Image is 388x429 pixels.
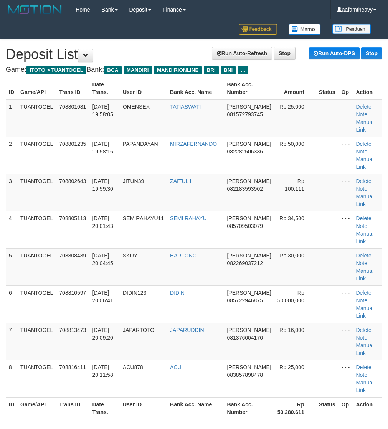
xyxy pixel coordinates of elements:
[170,141,217,147] a: MIRZAFERNANDO
[212,47,272,60] a: Run Auto-Refresh
[123,104,150,110] span: OMENSEX
[356,260,367,266] a: Note
[353,78,382,99] th: Action
[227,223,263,229] span: 085709503079
[356,342,373,356] a: Manual Link
[59,364,86,370] span: 708816411
[238,66,248,74] span: ...
[338,78,353,99] th: Op
[56,78,89,99] th: Trans ID
[356,364,371,370] a: Delete
[170,290,185,296] a: DIDIN
[17,397,56,419] th: Game/API
[204,66,219,74] span: BRI
[17,211,56,248] td: TUANTOGEL
[123,141,158,147] span: PAPANDAYAN
[167,397,224,419] th: Bank Acc. Name
[92,178,113,192] span: [DATE] 19:59:30
[227,327,271,333] span: [PERSON_NAME]
[356,104,371,110] a: Delete
[120,397,167,419] th: User ID
[361,47,382,59] a: Stop
[356,231,373,244] a: Manual Link
[356,379,373,393] a: Manual Link
[227,335,263,341] span: 081376004170
[338,174,353,211] td: - - -
[17,78,56,99] th: Game/API
[356,305,373,319] a: Manual Link
[123,327,154,333] span: JAPARTOTO
[59,290,86,296] span: 708810597
[224,78,274,99] th: Bank Acc. Number
[227,372,263,378] span: 083857898478
[26,66,86,74] span: ITOTO > TUANTOGEL
[227,141,271,147] span: [PERSON_NAME]
[123,215,164,221] span: SEMIRAHAYU11
[6,47,382,62] h1: Deposit List
[59,104,86,110] span: 708801031
[17,360,56,397] td: TUANTOGEL
[17,99,56,137] td: TUANTOGEL
[239,24,277,35] img: Feedback.jpg
[6,285,17,323] td: 6
[124,66,152,74] span: MANDIRI
[89,397,120,419] th: Date Trans.
[17,323,56,360] td: TUANTOGEL
[170,215,206,221] a: SEMI RAHAYU
[6,360,17,397] td: 8
[6,66,382,74] h4: Game: Bank:
[338,360,353,397] td: - - -
[104,66,121,74] span: BCA
[227,148,263,155] span: 082282506336
[92,252,113,266] span: [DATE] 20:04:45
[356,193,373,207] a: Manual Link
[356,252,371,259] a: Delete
[6,397,17,419] th: ID
[356,186,367,192] a: Note
[123,364,143,370] span: ACU878
[170,178,194,184] a: ZAITUL H
[92,290,113,304] span: [DATE] 20:06:41
[227,364,271,370] span: [PERSON_NAME]
[316,397,338,419] th: Status
[338,248,353,285] td: - - -
[356,297,367,304] a: Note
[59,327,86,333] span: 708813473
[167,78,224,99] th: Bank Acc. Name
[6,137,17,174] td: 2
[170,104,201,110] a: TATIASWATI
[6,174,17,211] td: 3
[6,211,17,248] td: 4
[356,148,367,155] a: Note
[227,178,271,184] span: [PERSON_NAME]
[227,297,263,304] span: 085722946875
[227,252,271,259] span: [PERSON_NAME]
[338,99,353,137] td: - - -
[123,178,144,184] span: JITUN39
[356,327,371,333] a: Delete
[274,397,316,419] th: Rp 50.280.611
[356,335,367,341] a: Note
[227,111,263,117] span: 081572793745
[6,99,17,137] td: 1
[221,66,236,74] span: BNI
[277,290,304,304] span: Rp 50,000,000
[285,178,304,192] span: Rp 100,111
[170,252,197,259] a: HARTONO
[353,397,382,419] th: Action
[227,215,271,221] span: [PERSON_NAME]
[92,364,113,378] span: [DATE] 20:11:58
[274,47,296,60] a: Stop
[92,104,113,117] span: [DATE] 19:58:05
[356,290,371,296] a: Delete
[17,285,56,323] td: TUANTOGEL
[17,248,56,285] td: TUANTOGEL
[309,47,360,59] a: Run Auto-DPS
[356,372,367,378] a: Note
[6,248,17,285] td: 5
[338,137,353,174] td: - - -
[356,223,367,229] a: Note
[6,323,17,360] td: 7
[92,141,113,155] span: [DATE] 19:58:16
[279,327,304,333] span: Rp 16,000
